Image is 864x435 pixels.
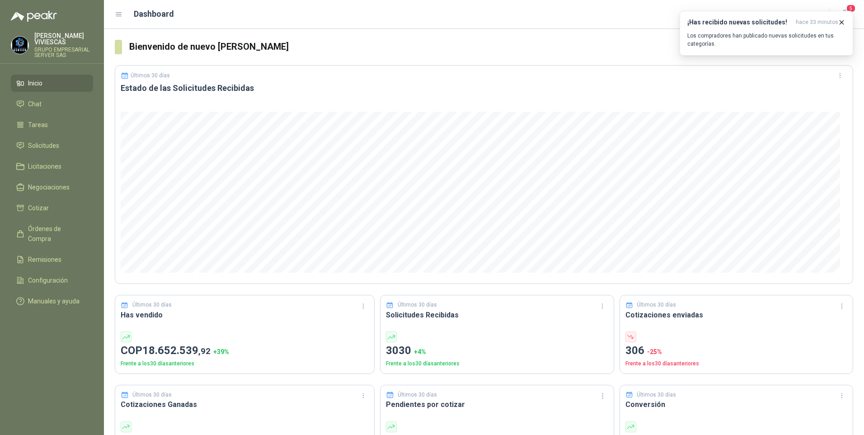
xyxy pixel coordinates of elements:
[34,33,93,45] p: [PERSON_NAME] VIVIESCAS
[28,78,42,88] span: Inicio
[637,391,676,399] p: Últimos 30 días
[28,296,80,306] span: Manuales y ayuda
[132,391,172,399] p: Últimos 30 días
[837,6,853,23] button: 5
[213,348,229,355] span: + 39 %
[846,4,856,13] span: 5
[11,75,93,92] a: Inicio
[11,293,93,310] a: Manuales y ayuda
[28,182,70,192] span: Negociaciones
[121,359,369,368] p: Frente a los 30 días anteriores
[386,399,608,410] h3: Pendientes por cotizar
[11,220,93,247] a: Órdenes de Compra
[28,120,48,130] span: Tareas
[28,203,49,213] span: Cotizar
[121,83,847,94] h3: Estado de las Solicitudes Recibidas
[625,342,848,359] p: 306
[625,359,848,368] p: Frente a los 30 días anteriores
[28,99,42,109] span: Chat
[11,199,93,217] a: Cotizar
[129,40,853,54] h3: Bienvenido de nuevo [PERSON_NAME]
[386,359,608,368] p: Frente a los 30 días anteriores
[134,8,174,20] h1: Dashboard
[28,275,68,285] span: Configuración
[121,342,369,359] p: COP
[131,72,170,79] p: Últimos 30 días
[796,19,838,26] span: hace 33 minutos
[28,141,59,151] span: Solicitudes
[11,251,93,268] a: Remisiones
[132,301,172,309] p: Últimos 30 días
[28,161,61,171] span: Licitaciones
[398,391,437,399] p: Últimos 30 días
[198,346,211,356] span: ,92
[398,301,437,309] p: Últimos 30 días
[687,32,845,48] p: Los compradores han publicado nuevas solicitudes en tus categorías.
[687,19,792,26] h3: ¡Has recibido nuevas solicitudes!
[34,47,93,58] p: GRUPO EMPRESARIAL SERVER SAS
[121,399,369,410] h3: Cotizaciones Ganadas
[625,309,848,321] h3: Cotizaciones enviadas
[680,11,853,56] button: ¡Has recibido nuevas solicitudes!hace 33 minutos Los compradores han publicado nuevas solicitudes...
[11,37,28,54] img: Company Logo
[142,344,211,357] span: 18.652.539
[11,11,57,22] img: Logo peakr
[386,342,608,359] p: 3030
[11,158,93,175] a: Licitaciones
[28,255,61,265] span: Remisiones
[28,224,85,244] span: Órdenes de Compra
[11,137,93,154] a: Solicitudes
[637,301,676,309] p: Últimos 30 días
[414,348,426,355] span: + 4 %
[121,309,369,321] h3: Has vendido
[647,348,662,355] span: -25 %
[11,95,93,113] a: Chat
[11,179,93,196] a: Negociaciones
[625,399,848,410] h3: Conversión
[386,309,608,321] h3: Solicitudes Recibidas
[11,272,93,289] a: Configuración
[11,116,93,133] a: Tareas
